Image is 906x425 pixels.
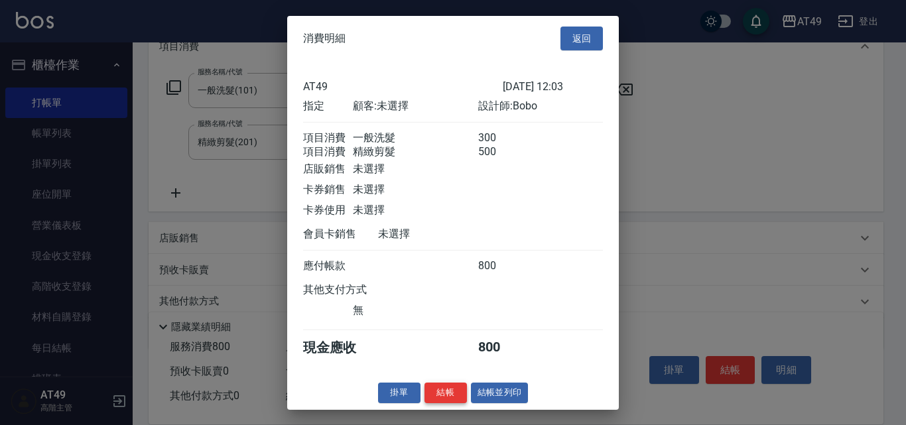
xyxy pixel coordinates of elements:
div: 設計師: Bobo [478,99,603,113]
div: 指定 [303,99,353,113]
div: 未選擇 [378,227,503,241]
div: 300 [478,131,528,145]
div: 會員卡銷售 [303,227,378,241]
div: 800 [478,339,528,357]
div: 未選擇 [353,204,478,217]
div: 店販銷售 [303,162,353,176]
div: 項目消費 [303,145,353,159]
div: 無 [353,304,478,318]
button: 結帳並列印 [471,383,529,403]
div: 500 [478,145,528,159]
div: 應付帳款 [303,259,353,273]
button: 結帳 [424,383,467,403]
div: 顧客: 未選擇 [353,99,478,113]
div: 其他支付方式 [303,283,403,297]
div: 一般洗髮 [353,131,478,145]
div: 未選擇 [353,183,478,197]
div: 現金應收 [303,339,378,357]
div: AT49 [303,80,503,93]
button: 返回 [560,26,603,50]
div: 卡券銷售 [303,183,353,197]
div: 卡券使用 [303,204,353,217]
div: 未選擇 [353,162,478,176]
div: 精緻剪髮 [353,145,478,159]
button: 掛單 [378,383,421,403]
span: 消費明細 [303,32,346,45]
div: 項目消費 [303,131,353,145]
div: [DATE] 12:03 [503,80,603,93]
div: 800 [478,259,528,273]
